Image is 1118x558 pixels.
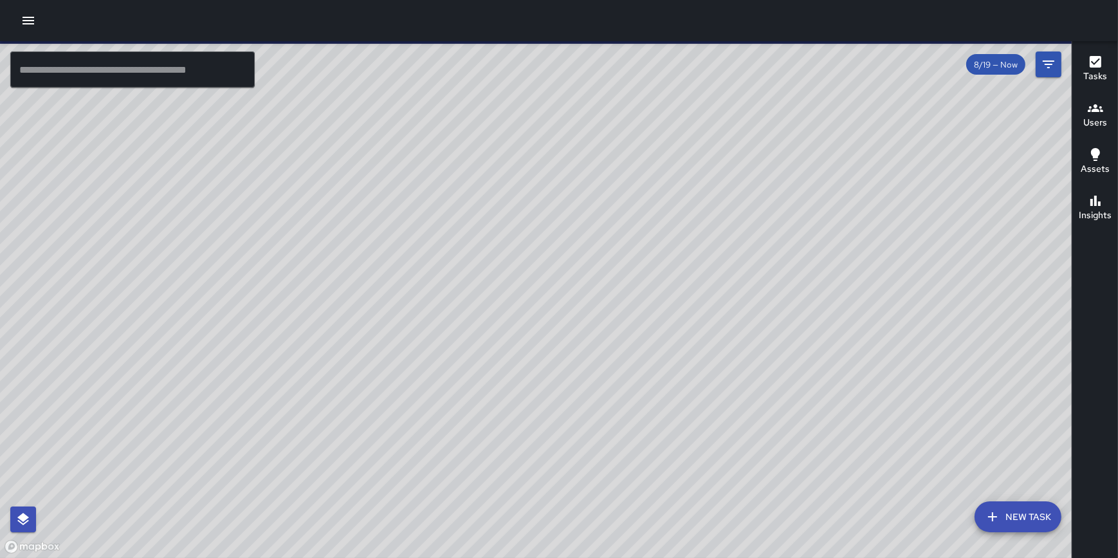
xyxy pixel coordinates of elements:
h6: Tasks [1083,70,1107,84]
button: New Task [975,501,1061,532]
button: Tasks [1072,46,1118,93]
button: Users [1072,93,1118,139]
h6: Insights [1079,209,1112,223]
button: Insights [1072,185,1118,232]
button: Assets [1072,139,1118,185]
h6: Assets [1081,162,1110,176]
h6: Users [1083,116,1107,130]
span: 8/19 — Now [966,59,1025,70]
button: Filters [1036,51,1061,77]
